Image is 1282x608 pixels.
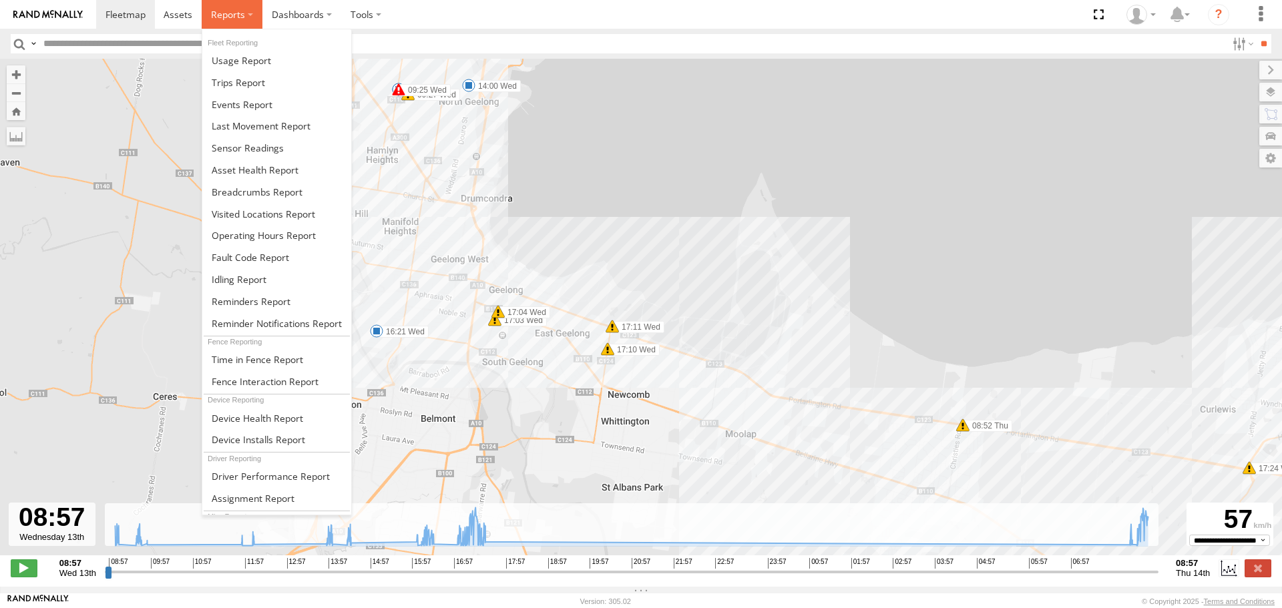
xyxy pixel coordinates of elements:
label: Search Filter Options [1227,34,1256,53]
span: 05:57 [1029,558,1048,569]
label: 08:52 Thu [963,420,1012,432]
a: Asset Operating Hours Report [202,224,351,246]
label: 17:03 Wed [495,314,547,326]
a: Time in Fences Report [202,348,351,370]
a: Last Movement Report [202,115,351,137]
label: 17:04 Wed [498,306,550,318]
label: 09:27 Wed [408,89,460,101]
span: 09:57 [151,558,170,569]
strong: 08:57 [1176,558,1210,568]
a: Sensor Readings [202,137,351,159]
label: Search Query [28,34,39,53]
i: ? [1208,4,1229,25]
label: Map Settings [1259,149,1282,168]
a: Fault Code Report [202,246,351,268]
a: Terms and Conditions [1204,597,1275,605]
label: 14:00 Wed [469,80,521,92]
a: Visit our Website [7,595,69,608]
a: Trips Report [202,71,351,93]
span: 10:57 [193,558,212,569]
span: 12:57 [287,558,306,569]
span: 06:57 [1071,558,1090,569]
label: 09:25 Wed [399,84,451,96]
strong: 08:57 [59,558,96,568]
span: 22:57 [715,558,734,569]
span: 16:57 [454,558,473,569]
a: Assignment Report [202,487,351,509]
label: Measure [7,127,25,145]
span: 01:57 [851,558,870,569]
span: 18:57 [548,558,567,569]
a: Visited Locations Report [202,203,351,225]
label: 17:10 Wed [608,344,660,356]
span: 02:57 [893,558,911,569]
a: Full Events Report [202,93,351,115]
div: © Copyright 2025 - [1142,597,1275,605]
span: 00:57 [809,558,828,569]
span: Wed 13th Aug 2025 [59,568,96,578]
a: Fence Interaction Report [202,370,351,392]
button: Zoom in [7,65,25,83]
span: 21:57 [674,558,692,569]
label: 16:21 Wed [377,326,429,338]
button: Zoom out [7,83,25,102]
div: Version: 305.02 [580,597,631,605]
span: 17:57 [506,558,525,569]
a: Breadcrumbs Report [202,181,351,203]
span: 23:57 [768,558,787,569]
span: 13:57 [329,558,347,569]
div: Dale Hood [1122,5,1160,25]
a: Service Reminder Notifications Report [202,312,351,334]
a: Device Health Report [202,407,351,429]
a: Asset Health Report [202,159,351,181]
label: 17:11 Wed [612,321,664,333]
span: 15:57 [412,558,431,569]
div: 57 [1189,505,1271,535]
label: Close [1245,559,1271,577]
span: 19:57 [590,558,608,569]
span: 08:57 [109,558,128,569]
span: 20:57 [632,558,650,569]
span: Thu 14th Aug 2025 [1176,568,1210,578]
a: Idling Report [202,268,351,290]
span: 14:57 [371,558,389,569]
a: Device Installs Report [202,428,351,450]
a: Driver Performance Report [202,465,351,487]
label: Play/Stop [11,559,37,577]
span: 11:57 [245,558,264,569]
a: Usage Report [202,49,351,71]
img: rand-logo.svg [13,10,83,19]
span: 03:57 [935,558,953,569]
button: Zoom Home [7,102,25,120]
span: 04:57 [977,558,996,569]
a: Reminders Report [202,290,351,312]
